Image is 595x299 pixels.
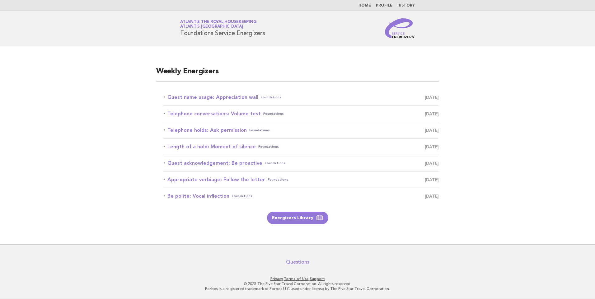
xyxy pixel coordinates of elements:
[425,192,439,200] span: [DATE]
[107,286,488,291] p: Forbes is a registered trademark of Forbes LLC used under license by The Five Star Travel Corpora...
[310,277,325,281] a: Support
[180,25,243,29] span: Atlantis [GEOGRAPHIC_DATA]
[265,159,285,168] span: Foundations
[164,192,439,200] a: Be polite: Vocal inflectionFoundations [DATE]
[270,277,283,281] a: Privacy
[107,281,488,286] p: © 2025 The Five Star Travel Corporation. All rights reserved.
[425,93,439,102] span: [DATE]
[376,4,392,7] a: Profile
[268,175,288,184] span: Foundations
[261,93,281,102] span: Foundations
[232,192,252,200] span: Foundations
[249,126,270,135] span: Foundations
[164,142,439,151] a: Length of a hold: Moment of silenceFoundations [DATE]
[425,159,439,168] span: [DATE]
[286,259,309,265] a: Questions
[164,109,439,118] a: Telephone conversations: Volume testFoundations [DATE]
[425,109,439,118] span: [DATE]
[425,126,439,135] span: [DATE]
[258,142,279,151] span: Foundations
[263,109,284,118] span: Foundations
[267,212,328,224] a: Energizers Library
[107,276,488,281] p: · ·
[385,18,415,38] img: Service Energizers
[284,277,309,281] a: Terms of Use
[180,20,256,29] a: Atlantis the Royal HousekeepingAtlantis [GEOGRAPHIC_DATA]
[164,175,439,184] a: Appropriate verbiage: Follow the letterFoundations [DATE]
[358,4,371,7] a: Home
[180,20,265,36] h1: Foundations Service Energizers
[425,142,439,151] span: [DATE]
[164,159,439,168] a: Guest acknowledgement: Be proactiveFoundations [DATE]
[164,93,439,102] a: Guest name usage: Appreciation wallFoundations [DATE]
[156,67,439,82] h2: Weekly Energizers
[397,4,415,7] a: History
[164,126,439,135] a: Telephone holds: Ask permissionFoundations [DATE]
[425,175,439,184] span: [DATE]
